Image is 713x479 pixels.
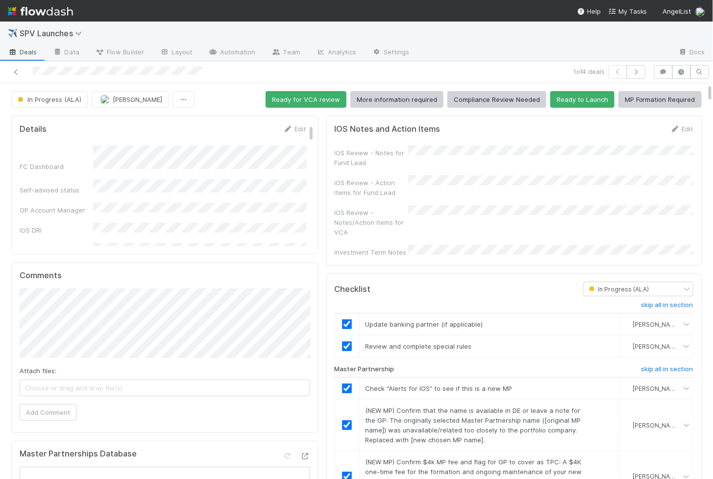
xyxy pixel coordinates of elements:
a: Layout [152,45,200,61]
img: avatar_aa70801e-8de5-4477-ab9d-eb7c67de69c1.png [624,342,632,350]
a: Edit [670,125,693,133]
a: Automation [200,45,264,61]
div: Help [577,6,601,16]
span: ✈️ [8,29,18,37]
span: AngelList [663,7,691,15]
a: skip all in section [641,301,693,313]
div: IOS DRI [20,225,93,235]
div: Ready to Launch DRI [20,245,93,255]
div: IOS Review - Notes/Action Items for VCA [335,208,408,237]
div: FC Dashboard [20,162,93,171]
span: [PERSON_NAME] [633,384,681,392]
h5: Checklist [335,285,371,294]
button: MP Formation Required [618,91,702,108]
a: skip all in section [641,365,693,377]
div: IOS Review - Notes for Fund Lead [335,148,408,168]
h5: Comments [20,271,310,281]
span: Update banking partner (if applicable) [366,320,483,328]
a: Flow Builder [87,45,152,61]
div: GP Account Manager [20,205,93,215]
span: Flow Builder [95,47,144,57]
a: Edit [283,125,306,133]
h6: skip all in section [641,301,693,309]
span: My Tasks [609,7,647,15]
h5: IOS Notes and Action Items [335,124,441,134]
button: Ready for VCA review [266,91,346,108]
button: Compliance Review Needed [447,91,546,108]
span: [PERSON_NAME] [113,96,162,103]
span: In Progress (ALA) [16,96,81,103]
span: Deals [8,47,37,57]
a: Data [45,45,87,61]
span: Review and complete special rules [366,342,472,350]
div: IOS Review - Action Items for Fund Lead [335,178,408,197]
img: avatar_aa70801e-8de5-4477-ab9d-eb7c67de69c1.png [624,421,632,429]
h6: skip all in section [641,365,693,373]
h5: Master Partnerships Database [20,449,137,459]
span: SPV Launches [20,28,87,38]
span: [PERSON_NAME] [633,421,681,429]
label: Attach files: [20,366,56,376]
h5: Details [20,124,47,134]
button: In Progress (ALA) [11,91,88,108]
img: avatar_aa70801e-8de5-4477-ab9d-eb7c67de69c1.png [695,7,705,17]
a: My Tasks [609,6,647,16]
button: Add Comment [20,404,76,421]
span: (NEW MP) Confirm that the name is available in DE or leave a note for the GP: The originally sele... [366,407,581,444]
img: avatar_aa70801e-8de5-4477-ab9d-eb7c67de69c1.png [100,95,110,104]
img: avatar_aa70801e-8de5-4477-ab9d-eb7c67de69c1.png [624,320,632,328]
span: 1 of 4 deals [573,67,605,76]
span: In Progress (ALA) [587,286,649,293]
button: Ready to Launch [550,91,615,108]
a: Settings [364,45,418,61]
a: Analytics [308,45,364,61]
span: Check “Alerts for IOS” to see if this is a new MP [366,384,513,392]
div: Self-advised status [20,185,93,195]
a: Team [264,45,308,61]
span: [PERSON_NAME] [633,343,681,350]
a: Docs [670,45,713,61]
button: More information required [350,91,443,108]
span: Choose or drag and drop file(s) [20,380,310,396]
img: logo-inverted-e16ddd16eac7371096b0.svg [8,3,73,20]
div: Investment Term Notes [335,247,408,257]
img: avatar_aa70801e-8de5-4477-ab9d-eb7c67de69c1.png [624,384,632,392]
button: [PERSON_NAME] [92,91,169,108]
h6: Master Partnership [335,365,394,373]
span: [PERSON_NAME] [633,321,681,328]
